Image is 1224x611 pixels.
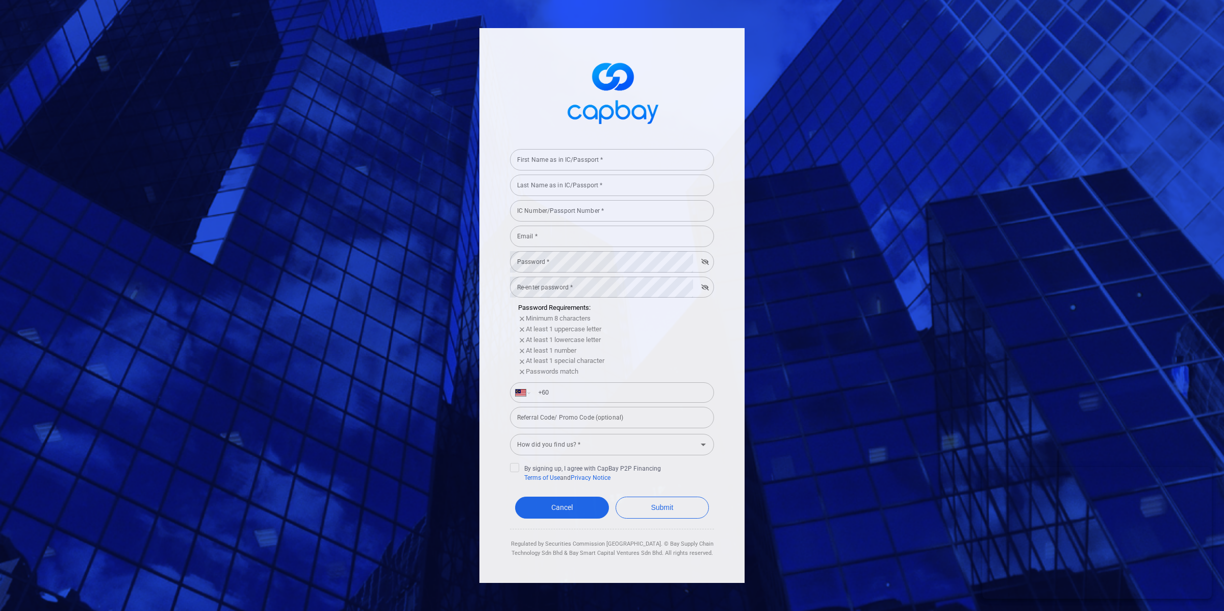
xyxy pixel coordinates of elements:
[515,497,609,519] a: Cancel
[551,503,573,511] span: Cancel
[526,368,578,375] span: Passwords match
[510,529,714,557] div: Regulated by Securities Commission [GEOGRAPHIC_DATA]. © Bay Supply Chain Technology Sdn Bhd & Bay...
[532,384,708,401] input: Enter phone number *
[526,357,604,364] span: At least 1 special character
[696,437,710,452] button: Open
[616,497,709,519] button: Submit
[510,463,661,482] span: By signing up, I agree with CapBay P2P Financing and
[561,54,663,130] img: logo
[518,304,591,311] span: Password Requirements:
[524,474,560,481] a: Terms of Use
[526,347,576,354] span: At least 1 number
[526,336,601,344] span: At least 1 lowercase letter
[526,314,591,322] span: Minimum 8 characters
[571,474,610,481] a: Privacy Notice
[526,325,601,333] span: At least 1 uppercase letter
